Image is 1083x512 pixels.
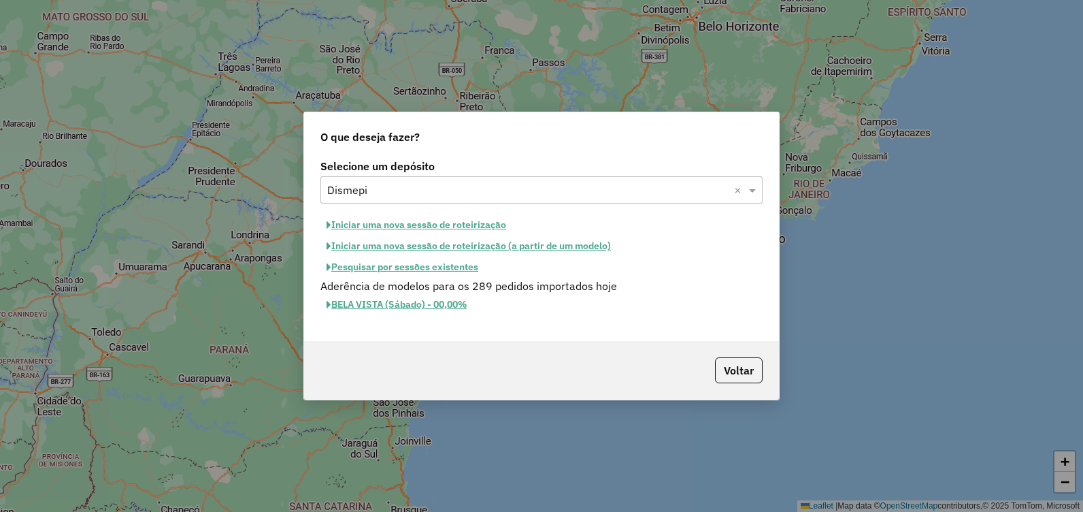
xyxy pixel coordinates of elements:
span: O que deseja fazer? [320,129,420,145]
button: Iniciar uma nova sessão de roteirização (a partir de um modelo) [320,236,617,257]
button: Iniciar uma nova sessão de roteirização [320,214,512,236]
label: Selecione um depósito [320,158,763,174]
span: Clear all [734,182,746,198]
button: BELA VISTA (Sábado) - 00,00% [320,294,473,315]
div: Aderência de modelos para os 289 pedidos importados hoje [312,278,771,294]
button: Pesquisar por sessões existentes [320,257,484,278]
button: Voltar [715,357,763,383]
